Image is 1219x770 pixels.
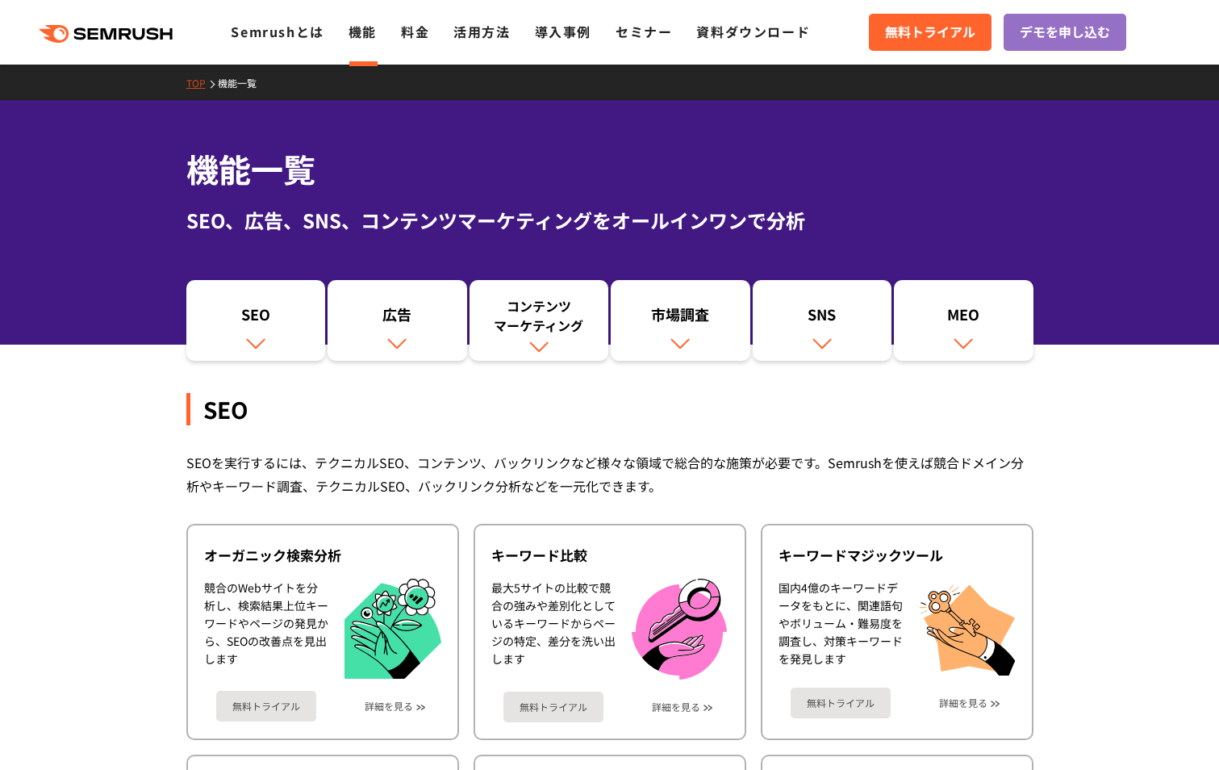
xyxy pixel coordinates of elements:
a: 料金 [401,22,429,41]
a: TOP [186,76,218,90]
div: SEOを実行するには、テクニカルSEO、コンテンツ、バックリンクなど様々な領域で総合的な施策が必要です。Semrushを使えば競合ドメイン分析やキーワード調査、テクニカルSEO、バックリンク分析... [186,451,1033,498]
a: Semrushとは [231,22,324,41]
a: 市場調査 [611,280,750,361]
div: 国内4億のキーワードデータをもとに、関連語句やボリューム・難易度を調査し、対策キーワードを発見します [779,579,903,676]
div: オーガニック検索分析 [204,546,441,565]
img: キーワード比較 [632,579,727,680]
a: 機能 [349,22,377,41]
a: 無料トライアル [791,688,891,718]
a: 詳細を見る [365,701,413,712]
div: SEO [194,304,318,332]
span: デモを申し込む [1020,22,1110,43]
span: 無料トライアル [885,22,975,43]
img: オーガニック検索分析 [344,579,441,680]
div: 広告 [336,304,459,332]
div: キーワードマジックツール [779,546,1016,565]
a: 広告 [328,280,467,361]
div: 最大5サイトの比較で競合の強みや差別化としているキーワードからページの特定、差分を洗い出します [491,579,616,680]
a: MEO [894,280,1033,361]
div: コンテンツ マーケティング [478,296,601,335]
a: SEO [186,280,326,361]
div: SNS [761,304,884,332]
a: 無料トライアル [869,14,991,51]
div: SEO [186,393,1033,425]
a: 機能一覧 [218,76,269,90]
a: 無料トライアル [216,691,316,722]
a: SNS [753,280,892,361]
a: 無料トライアル [503,692,603,722]
img: キーワードマジックツール [919,579,1016,676]
a: デモを申し込む [1004,14,1126,51]
a: 詳細を見る [939,697,987,709]
a: コンテンツマーケティング [470,280,609,361]
div: SEO、広告、SNS、コンテンツマーケティングをオールインワンで分析 [186,206,1033,235]
div: キーワード比較 [491,546,728,565]
div: 競合のWebサイトを分析し、検索結果上位キーワードやページの発見から、SEOの改善点を見出します [204,579,328,680]
a: 資料ダウンロード [696,22,810,41]
div: MEO [902,304,1025,332]
h1: 機能一覧 [186,145,1033,193]
div: 市場調査 [619,304,742,332]
a: 活用方法 [453,22,510,41]
a: 導入事例 [535,22,591,41]
a: セミナー [616,22,672,41]
a: 詳細を見る [652,701,700,713]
